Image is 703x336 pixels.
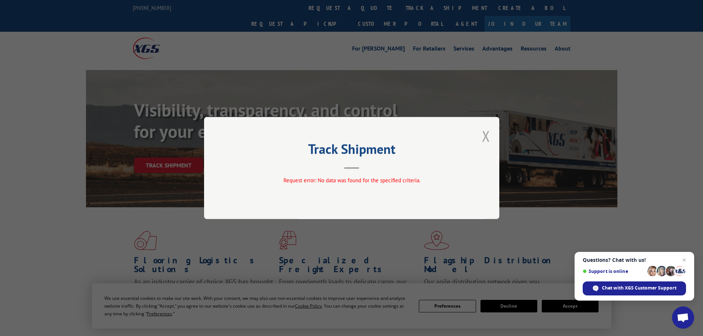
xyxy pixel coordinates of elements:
button: Close modal [482,126,490,146]
span: Request error: No data was found for the specified criteria. [283,177,420,184]
span: Questions? Chat with us! [583,257,686,263]
span: Close chat [680,256,689,264]
div: Open chat [672,306,694,329]
span: Chat with XGS Customer Support [602,285,676,291]
h2: Track Shipment [241,144,462,158]
div: Chat with XGS Customer Support [583,281,686,295]
span: Support is online [583,269,645,274]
